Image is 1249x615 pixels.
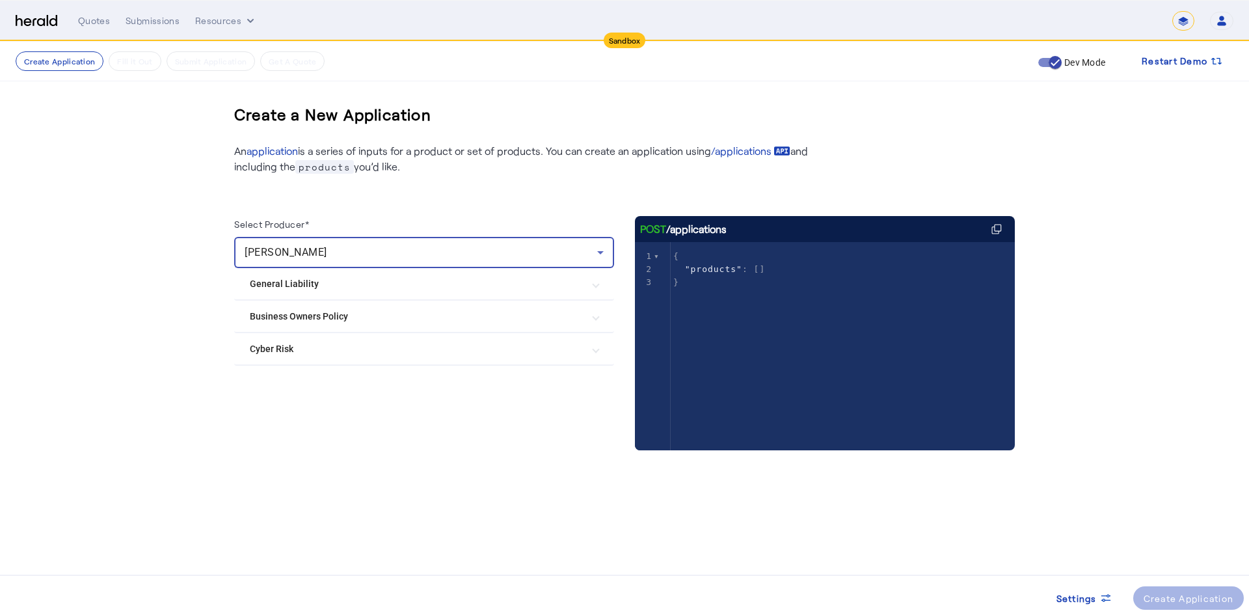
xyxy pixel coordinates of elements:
span: } [673,277,679,287]
a: /applications [711,143,790,159]
mat-expansion-panel-header: Cyber Risk [234,333,614,364]
button: Settings [1046,586,1123,610]
button: Fill it Out [109,51,161,71]
span: POST [640,221,666,237]
div: Sandbox [604,33,646,48]
span: products [295,160,354,174]
button: Resources dropdown menu [195,14,257,27]
mat-expansion-panel-header: Business Owners Policy [234,301,614,332]
div: Submissions [126,14,180,27]
div: 3 [635,276,654,289]
mat-panel-title: Cyber Risk [250,342,583,356]
div: Quotes [78,14,110,27]
mat-expansion-panel-header: General Liability [234,268,614,299]
div: 1 [635,250,654,263]
button: Get A Quote [260,51,325,71]
div: /applications [640,221,727,237]
span: { [673,251,679,261]
p: An is a series of inputs for a product or set of products. You can create an application using an... [234,143,820,174]
herald-code-block: /applications [635,216,1015,424]
div: 2 [635,263,654,276]
span: "products" [685,264,742,274]
span: Restart Demo [1142,53,1207,69]
span: [PERSON_NAME] [245,246,327,258]
a: application [247,144,298,157]
button: Restart Demo [1131,49,1233,73]
mat-panel-title: General Liability [250,277,583,291]
label: Select Producer* [234,219,309,230]
button: Create Application [16,51,103,71]
mat-panel-title: Business Owners Policy [250,310,583,323]
label: Dev Mode [1062,56,1105,69]
h3: Create a New Application [234,94,431,135]
span: : [] [673,264,765,274]
img: Herald Logo [16,15,57,27]
span: Settings [1056,592,1097,605]
button: Submit Application [167,51,255,71]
